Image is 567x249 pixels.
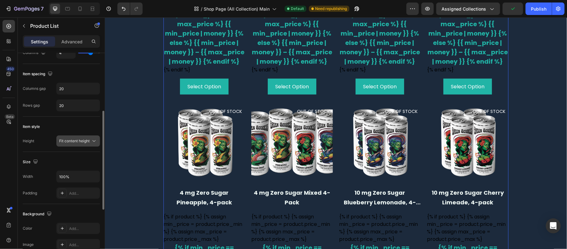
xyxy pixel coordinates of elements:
input: Auto [57,100,100,111]
h2: 10 mg Zero Sugar Cherry Limeade, 4-pack [322,170,404,190]
button: Select Option [75,61,124,77]
input: Auto [57,83,100,94]
button: Select Option [338,61,387,77]
span: Default [291,6,304,12]
p: Settings [31,38,48,45]
div: Item style [23,124,40,129]
div: Publish [531,6,546,12]
p: OUT OF STOCK [192,91,225,97]
button: Select Option [163,61,211,77]
h2: 10 mg Zero Sugar Blueberry Lemonade, 4-pack [234,170,316,190]
span: Fit content height [59,139,90,143]
div: Select Option [83,65,116,73]
div: Columns gap [23,86,46,91]
div: Select Option [346,65,380,73]
p: 7 [41,5,44,12]
div: Padding [23,190,37,196]
div: Image [23,242,34,247]
span: Need republishing [315,6,347,12]
p: OUT OF STOCK [280,91,313,97]
a: 4 mg Zero Sugar Mixed 4-Pack [146,83,228,165]
div: Add... [69,191,98,196]
span: / [201,6,202,12]
div: 450 [6,66,15,71]
div: Select Option [258,65,292,73]
div: Height [23,138,34,144]
button: Assigned Collections [436,2,500,15]
div: Add... [69,242,98,248]
div: Add... [69,226,98,232]
h2: 4 mg Zero Sugar Mixed 4-Pack [146,170,228,190]
div: Beta [5,114,15,119]
div: Background [23,210,53,218]
p: OUT OF STOCK [104,91,137,97]
h2: 4 mg Zero Sugar Pineapple, 4-pack [59,170,140,190]
button: 7 [2,2,46,15]
button: Fit content height [56,135,100,147]
p: Product List [30,22,83,30]
div: Width [23,174,33,179]
span: Assigned Collections [442,6,486,12]
a: 10 mg Zero Sugar Cherry Limeade, 4-pack [322,83,404,165]
div: Size [23,158,39,166]
iframe: Design area [105,17,567,249]
p: OUT OF STOCK [368,91,400,97]
div: Color [23,226,32,231]
button: Publish [526,2,552,15]
a: 10 mg Zero Sugar Blueberry Lemonade, 4-pack [234,83,316,165]
a: 4 mg Zero Sugar Pineapple, 4-pack [59,83,140,165]
button: Select Option [251,61,299,77]
div: Rows gap [23,103,40,108]
div: Item spacing [23,70,54,78]
span: Shop Page (All Collection) Main [204,6,270,12]
div: Select Option [170,65,204,73]
div: Open Intercom Messenger [546,218,561,233]
p: Advanced [61,38,83,45]
input: Auto [57,171,100,182]
div: Undo/Redo [117,2,143,15]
